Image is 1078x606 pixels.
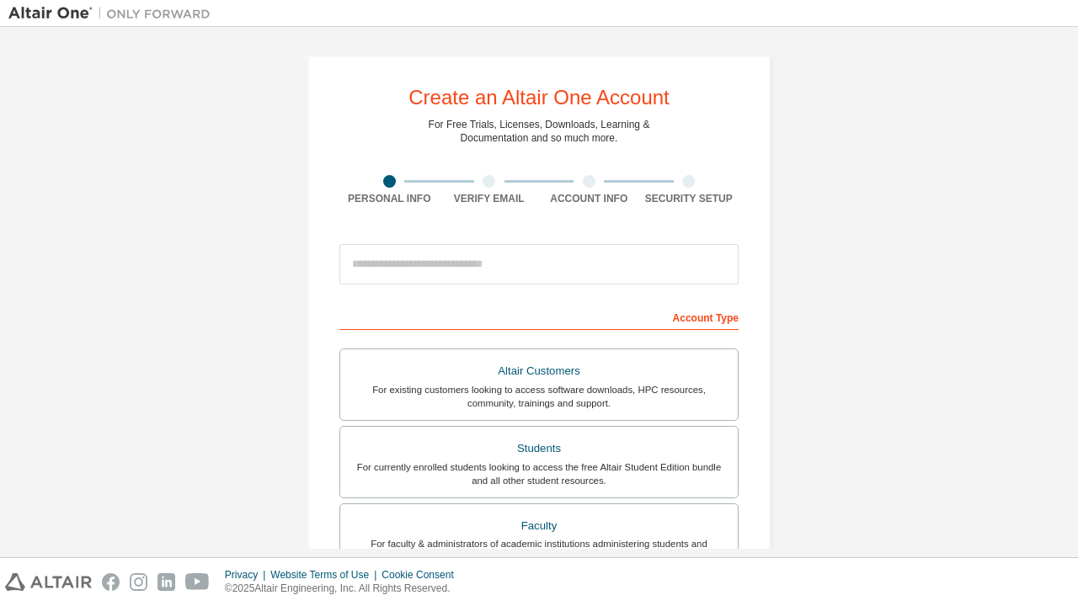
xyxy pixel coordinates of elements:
[350,514,728,538] div: Faculty
[225,568,270,582] div: Privacy
[339,192,440,205] div: Personal Info
[350,359,728,383] div: Altair Customers
[408,88,670,108] div: Create an Altair One Account
[5,573,92,591] img: altair_logo.svg
[440,192,540,205] div: Verify Email
[225,582,464,596] p: © 2025 Altair Engineering, Inc. All Rights Reserved.
[639,192,739,205] div: Security Setup
[382,568,463,582] div: Cookie Consent
[130,573,147,591] img: instagram.svg
[270,568,382,582] div: Website Terms of Use
[185,573,210,591] img: youtube.svg
[429,118,650,145] div: For Free Trials, Licenses, Downloads, Learning & Documentation and so much more.
[350,383,728,410] div: For existing customers looking to access software downloads, HPC resources, community, trainings ...
[350,437,728,460] div: Students
[8,5,219,22] img: Altair One
[350,460,728,487] div: For currently enrolled students looking to access the free Altair Student Edition bundle and all ...
[339,303,739,330] div: Account Type
[539,192,639,205] div: Account Info
[350,537,728,564] div: For faculty & administrators of academic institutions administering students and accessing softwa...
[102,573,120,591] img: facebook.svg
[157,573,175,591] img: linkedin.svg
